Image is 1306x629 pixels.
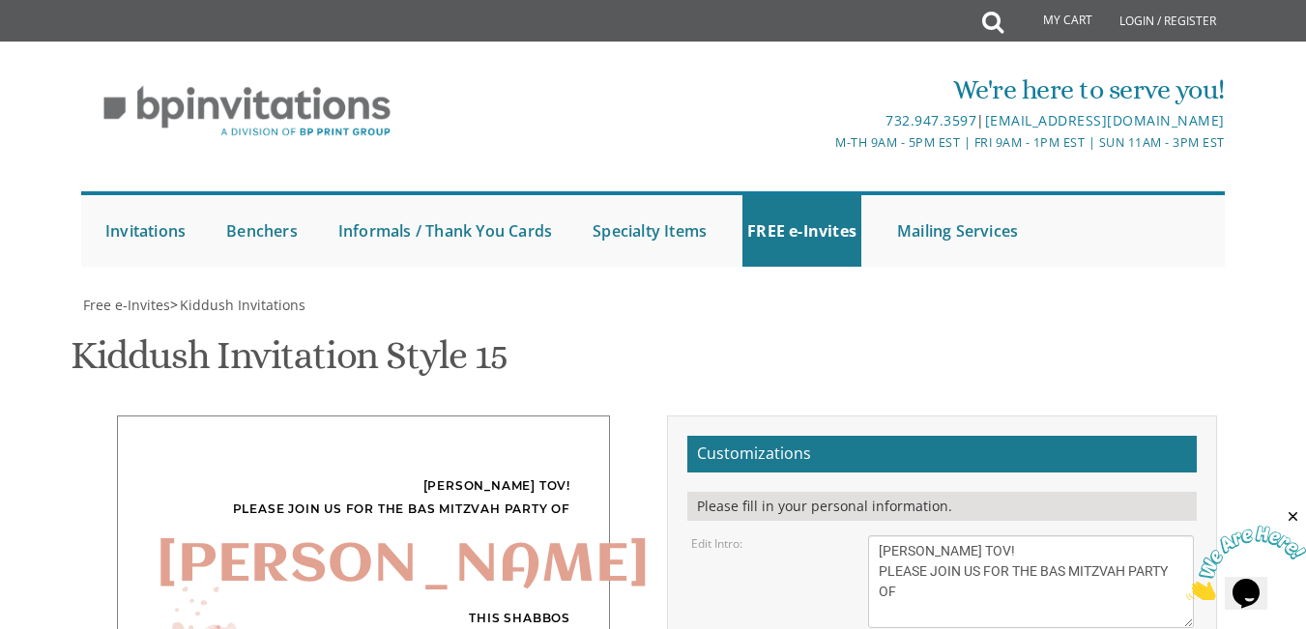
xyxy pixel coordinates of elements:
[691,535,742,552] label: Edit Intro:
[157,555,570,578] div: [PERSON_NAME]
[868,535,1193,628] textarea: With gratitude to Hashem We would like to invite you to the kiddush in honor of the birth of our ...
[892,195,1023,267] a: Mailing Services
[687,436,1197,472] h2: Customizations
[687,492,1197,521] div: Please fill in your personal information.
[985,111,1225,129] a: [EMAIL_ADDRESS][DOMAIN_NAME]
[742,195,861,267] a: FREE e-Invites
[170,296,305,314] span: >
[81,296,170,314] a: Free e-Invites
[221,195,303,267] a: Benchers
[1001,2,1106,41] a: My Cart
[463,71,1225,109] div: We're here to serve you!
[885,111,976,129] a: 732.947.3597
[588,195,711,267] a: Specialty Items
[71,334,508,391] h1: Kiddush Invitation Style 15
[83,296,170,314] span: Free e-Invites
[157,474,570,521] div: [PERSON_NAME] TOV! PLEASE JOIN US FOR THE BAS MITZVAH PARTY OF
[1186,508,1306,600] iframe: chat widget
[180,296,305,314] span: Kiddush Invitations
[178,296,305,314] a: Kiddush Invitations
[81,71,413,152] img: BP Invitation Loft
[334,195,557,267] a: Informals / Thank You Cards
[463,132,1225,153] div: M-Th 9am - 5pm EST | Fri 9am - 1pm EST | Sun 11am - 3pm EST
[101,195,190,267] a: Invitations
[463,109,1225,132] div: |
